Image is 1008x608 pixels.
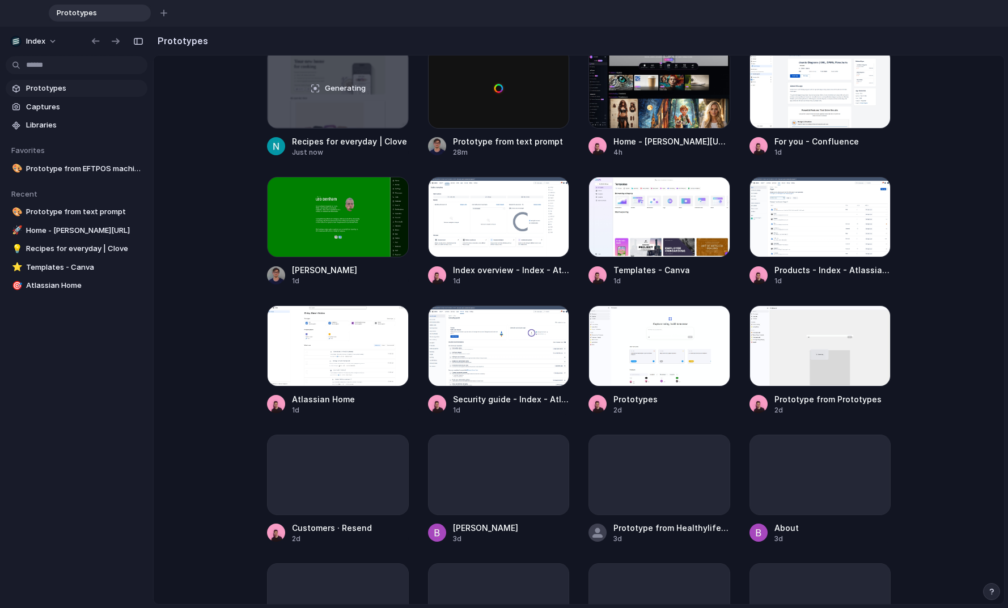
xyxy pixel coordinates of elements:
div: Atlassian Home [292,393,355,405]
div: 2d [774,405,882,415]
div: 1d [292,405,355,415]
div: About [774,522,799,534]
a: 🚀Home - [PERSON_NAME][URL] [6,222,147,239]
button: 💡 [10,243,22,254]
span: Recipes for everyday | Clove [26,243,143,254]
div: 1d [613,276,690,286]
div: Security guide - Index - Atlassian Administration [453,393,570,405]
span: Index [26,36,45,47]
div: 🎯 [12,279,20,292]
span: Captures [26,101,143,113]
span: Templates - Canva [26,262,143,273]
div: Prototypes [49,5,151,22]
div: 1d [292,276,357,286]
div: 28m [453,147,563,158]
span: Home - [PERSON_NAME][URL] [26,225,143,236]
div: 1d [774,147,859,158]
div: [PERSON_NAME] [453,522,518,534]
div: 1d [453,405,570,415]
div: 3d [453,534,518,544]
span: Prototypes [52,7,133,19]
span: Recent [11,189,37,198]
a: ⭐Templates - Canva [6,259,147,276]
a: Home - Leonardo.AiHome - [PERSON_NAME][URL]4h [588,48,730,158]
div: 2d [292,534,372,544]
div: Customers · Resend [292,522,372,534]
a: Templates - CanvaTemplates - Canva1d [588,177,730,286]
a: 🎯Atlassian Home [6,277,147,294]
a: Libraries [6,117,147,134]
button: ⭐ [10,262,22,273]
button: Index [6,32,63,50]
div: ⭐ [12,261,20,274]
div: 🎨 [12,206,20,219]
span: Atlassian Home [26,280,143,291]
a: [PERSON_NAME]3d [428,435,570,544]
a: For you - ConfluenceFor you - Confluence1d [749,48,891,158]
a: Index overview - Index - Atlassian AdministrationIndex overview - Index - Atlassian Administration1d [428,177,570,286]
div: Recipes for everyday | Clove [292,135,407,147]
a: Leo Denham[PERSON_NAME]1d [267,177,409,286]
div: 3d [613,534,730,544]
a: Atlassian HomeAtlassian Home1d [267,305,409,415]
div: Prototypes [613,393,658,405]
a: Prototype from Healthylife & Healthylife Pharmacy (Formerly Superpharmacy)3d [588,435,730,544]
div: Prototype from Healthylife & Healthylife Pharmacy (Formerly Superpharmacy) [613,522,730,534]
a: Security guide - Index - Atlassian AdministrationSecurity guide - Index - Atlassian Administration1d [428,305,570,415]
a: Customers · Resend2d [267,435,409,544]
div: 🚀 [12,224,20,237]
button: 🎯 [10,280,22,291]
div: Prototype from Prototypes [774,393,882,405]
span: Prototypes [26,83,143,94]
button: 🚀 [10,225,22,236]
div: 1d [774,276,891,286]
div: [PERSON_NAME] [292,264,357,276]
span: Prototype from EFTPOS machines | eCommerce | free quote | Tyro [26,163,143,175]
div: 2d [613,405,658,415]
h2: Prototypes [153,34,208,48]
div: 3d [774,534,799,544]
div: Just now [292,147,407,158]
a: Prototypes [6,80,147,97]
a: Recipes for everyday | CloveGeneratingRecipes for everyday | CloveJust now [267,48,409,158]
a: Products - Index - Atlassian AdministrationProducts - Index - Atlassian Administration1d [749,177,891,286]
div: Prototype from text prompt [453,135,563,147]
div: 1d [453,276,570,286]
a: Prototype from text promptPrototype from text prompt28m [428,48,570,158]
a: PrototypesPrototypes2d [588,305,730,415]
div: Products - Index - Atlassian Administration [774,264,891,276]
button: 🎨 [10,206,22,218]
div: Home - [PERSON_NAME][URL] [613,135,730,147]
a: 💡Recipes for everyday | Clove [6,240,147,257]
span: Prototype from text prompt [26,206,143,218]
span: Generating [325,83,366,94]
div: For you - Confluence [774,135,859,147]
a: Captures [6,99,147,116]
div: Index overview - Index - Atlassian Administration [453,264,570,276]
span: Libraries [26,120,143,131]
div: 💡 [12,243,20,256]
button: 🎨 [10,163,22,175]
span: Favorites [11,146,45,155]
div: 🎨 [12,162,20,175]
div: Templates - Canva [613,264,690,276]
a: Prototype from PrototypesPrototype from Prototypes2d [749,305,891,415]
div: 4h [613,147,730,158]
a: 🎨Prototype from EFTPOS machines | eCommerce | free quote | Tyro [6,160,147,177]
a: 🎨Prototype from text prompt [6,203,147,220]
a: About3d [749,435,891,544]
